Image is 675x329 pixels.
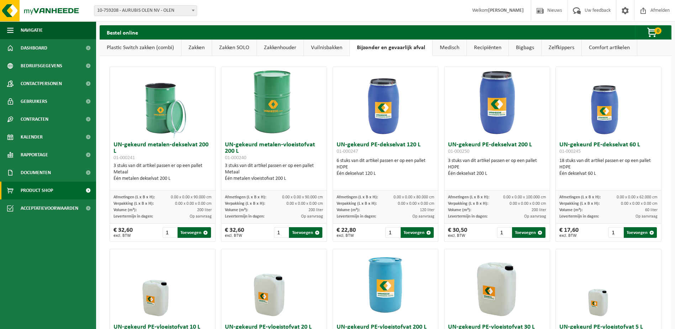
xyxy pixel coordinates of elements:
[350,40,432,56] a: Bijzonder en gevaarlijk afval
[225,195,266,199] span: Afmetingen (L x B x H):
[114,155,135,161] span: 01-000241
[524,214,546,219] span: Op aanvraag
[21,182,53,199] span: Product Shop
[175,202,212,206] span: 0.00 x 0.00 x 0.00 cm
[337,158,435,177] div: 6 stuks van dit artikel passen er op een pallet
[573,67,644,138] img: 01-000245
[171,195,212,199] span: 0.00 x 0.00 x 90.000 cm
[559,164,658,171] div: HDPE
[559,171,658,177] div: Één dekselvat 60 L
[114,214,153,219] span: Levertermijn in dagen:
[448,149,469,154] span: 01-000250
[21,146,48,164] span: Rapportage
[645,208,658,212] span: 60 liter
[225,214,264,219] span: Levertermijn in dagen:
[559,149,581,154] span: 01-000245
[448,171,546,177] div: Één dekselvat 200 L
[462,249,533,320] img: 01-000592
[100,40,181,56] a: Plastic Switch zakken (combi)
[301,214,323,219] span: Op aanvraag
[238,249,310,320] img: 01-000611
[337,234,356,238] span: excl. BTW
[559,202,600,206] span: Verpakking (L x B x H):
[225,142,323,161] h3: UN-gekeurd metalen-vloeistofvat 200 L
[448,164,546,171] div: HDPE
[559,158,658,177] div: 18 stuks van dit artikel passen er op een pallet
[350,249,421,320] img: 01-000249
[350,67,421,138] img: 01-000247
[448,142,546,156] h3: UN-gekeurd PE-dekselvat 200 L
[462,67,533,138] img: 01-000250
[21,93,47,110] span: Gebruikers
[497,227,511,238] input: 1
[559,214,599,219] span: Levertermijn in dagen:
[448,208,471,212] span: Volume (m³):
[225,163,323,182] div: 3 stuks van dit artikel passen er op een pallet
[114,195,155,199] span: Afmetingen (L x B x H):
[21,110,48,128] span: Contracten
[635,25,671,40] button: 0
[448,214,487,219] span: Levertermijn in dagen:
[488,8,524,13] strong: [PERSON_NAME]
[225,202,265,206] span: Verpakking (L x B x H):
[617,195,658,199] span: 0.00 x 0.00 x 62.000 cm
[394,195,434,199] span: 0.00 x 0.00 x 80.000 cm
[401,227,434,238] button: Toevoegen
[181,40,212,56] a: Zakken
[114,202,154,206] span: Verpakking (L x B x H):
[286,202,323,206] span: 0.00 x 0.00 x 0.00 cm
[448,195,489,199] span: Afmetingen (L x B x H):
[21,164,51,182] span: Documenten
[337,171,435,177] div: Één dekselvat 120 L
[559,142,658,156] h3: UN-gekeurd PE-dekselvat 60 L
[212,40,257,56] a: Zakken SOLO
[225,234,244,238] span: excl. BTW
[636,214,658,219] span: Op aanvraag
[127,67,198,138] img: 01-000241
[94,5,197,16] span: 10-759208 - AURUBIS OLEN NV - OLEN
[509,40,541,56] a: Bigbags
[337,149,358,154] span: 01-000247
[559,195,601,199] span: Afmetingen (L x B x H):
[238,67,310,138] img: 01-000240
[448,158,546,177] div: 3 stuks van dit artikel passen er op een pallet
[163,227,177,238] input: 1
[94,6,197,16] span: 10-759208 - AURUBIS OLEN NV - OLEN
[542,40,581,56] a: Zelfkippers
[21,128,43,146] span: Kalender
[21,21,43,39] span: Navigatie
[467,40,508,56] a: Recipiënten
[337,195,378,199] span: Afmetingen (L x B x H):
[114,208,137,212] span: Volume (m³):
[337,227,356,238] div: € 22,80
[225,208,248,212] span: Volume (m³):
[559,234,579,238] span: excl. BTW
[282,195,323,199] span: 0.00 x 0.00 x 90.000 cm
[573,249,644,320] img: 01-999902
[510,202,546,206] span: 0.00 x 0.00 x 0.00 cm
[337,208,360,212] span: Volume (m³):
[559,227,579,238] div: € 17,60
[127,249,198,320] img: 01-999903
[503,195,546,199] span: 0.00 x 0.00 x 100.000 cm
[608,227,623,238] input: 1
[225,176,323,182] div: Één metalen vloeistofvat 200 L
[433,40,466,56] a: Medisch
[289,227,322,238] button: Toevoegen
[448,227,467,238] div: € 30,50
[624,227,657,238] button: Toevoegen
[621,202,658,206] span: 0.00 x 0.00 x 0.00 cm
[309,208,323,212] span: 200 liter
[178,227,211,238] button: Toevoegen
[114,234,133,238] span: excl. BTW
[21,39,47,57] span: Dashboard
[100,25,145,39] h2: Bestel online
[190,214,212,219] span: Op aanvraag
[532,208,546,212] span: 200 liter
[225,227,244,238] div: € 32,60
[559,208,582,212] span: Volume (m³):
[225,155,246,161] span: 01-000240
[21,57,62,75] span: Bedrijfsgegevens
[225,169,323,176] div: Metaal
[398,202,434,206] span: 0.00 x 0.00 x 0.00 cm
